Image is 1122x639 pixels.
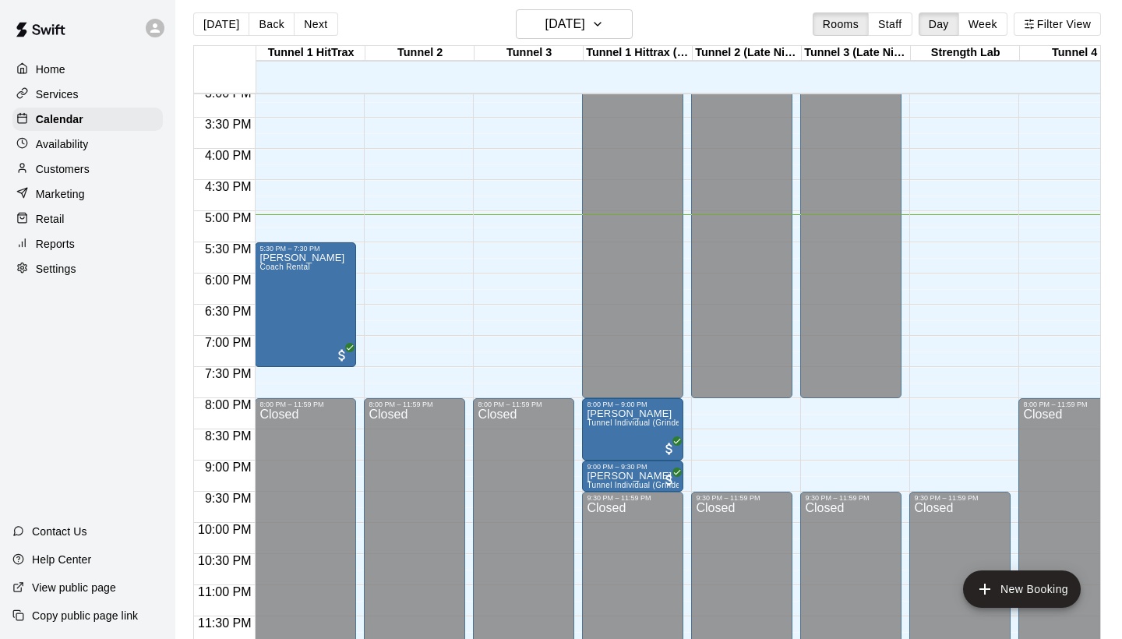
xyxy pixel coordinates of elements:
[201,461,256,474] span: 9:00 PM
[194,554,255,567] span: 10:30 PM
[201,336,256,349] span: 7:00 PM
[1023,401,1115,408] div: 8:00 PM – 11:59 PM
[805,494,897,502] div: 9:30 PM – 11:59 PM
[478,401,570,408] div: 8:00 PM – 11:59 PM
[32,524,87,539] p: Contact Us
[36,62,65,77] p: Home
[194,616,255,630] span: 11:30 PM
[12,108,163,131] a: Calendar
[545,13,585,35] h6: [DATE]
[587,401,679,408] div: 8:00 PM – 9:00 PM
[958,12,1007,36] button: Week
[249,12,295,36] button: Back
[1014,12,1101,36] button: Filter View
[693,46,802,61] div: Tunnel 2 (Late Night)
[365,46,475,61] div: Tunnel 2
[584,46,693,61] div: Tunnel 1 Hittrax (Late Night)
[36,186,85,202] p: Marketing
[36,236,75,252] p: Reports
[32,552,91,567] p: Help Center
[294,12,337,36] button: Next
[911,46,1020,61] div: Strength Lab
[201,274,256,287] span: 6:00 PM
[201,429,256,443] span: 8:30 PM
[587,418,709,427] span: Tunnel Individual (Grinders Only)
[12,257,163,281] a: Settings
[259,263,310,271] span: Coach Rental
[259,401,351,408] div: 8:00 PM – 11:59 PM
[582,461,683,492] div: 9:00 PM – 9:30 PM: Jarrett Arias
[369,401,460,408] div: 8:00 PM – 11:59 PM
[813,12,869,36] button: Rooms
[12,58,163,81] a: Home
[201,398,256,411] span: 8:00 PM
[194,523,255,536] span: 10:00 PM
[259,245,351,252] div: 5:30 PM – 7:30 PM
[914,494,1006,502] div: 9:30 PM – 11:59 PM
[475,46,584,61] div: Tunnel 3
[255,242,356,367] div: 5:30 PM – 7:30 PM: Isaiah Parker
[919,12,959,36] button: Day
[662,472,677,488] span: All customers have paid
[193,12,249,36] button: [DATE]
[696,494,788,502] div: 9:30 PM – 11:59 PM
[201,118,256,131] span: 3:30 PM
[32,580,116,595] p: View public page
[256,46,365,61] div: Tunnel 1 HitTrax
[587,494,679,502] div: 9:30 PM – 11:59 PM
[963,570,1081,608] button: add
[12,182,163,206] a: Marketing
[201,242,256,256] span: 5:30 PM
[582,398,683,461] div: 8:00 PM – 9:00 PM: Jarrett Arias
[194,585,255,598] span: 11:00 PM
[12,157,163,181] a: Customers
[587,481,709,489] span: Tunnel Individual (Grinders Only)
[12,132,163,156] a: Availability
[334,348,350,363] span: All customers have paid
[36,161,90,177] p: Customers
[32,608,138,623] p: Copy public page link
[36,86,79,102] p: Services
[802,46,911,61] div: Tunnel 3 (Late Night)
[201,149,256,162] span: 4:00 PM
[36,136,89,152] p: Availability
[12,207,163,231] a: Retail
[36,261,76,277] p: Settings
[662,441,677,457] span: All customers have paid
[201,211,256,224] span: 5:00 PM
[36,211,65,227] p: Retail
[12,232,163,256] a: Reports
[587,463,679,471] div: 9:00 PM – 9:30 PM
[201,180,256,193] span: 4:30 PM
[36,111,83,127] p: Calendar
[516,9,633,39] button: [DATE]
[868,12,912,36] button: Staff
[201,305,256,318] span: 6:30 PM
[12,83,163,106] a: Services
[201,367,256,380] span: 7:30 PM
[201,492,256,505] span: 9:30 PM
